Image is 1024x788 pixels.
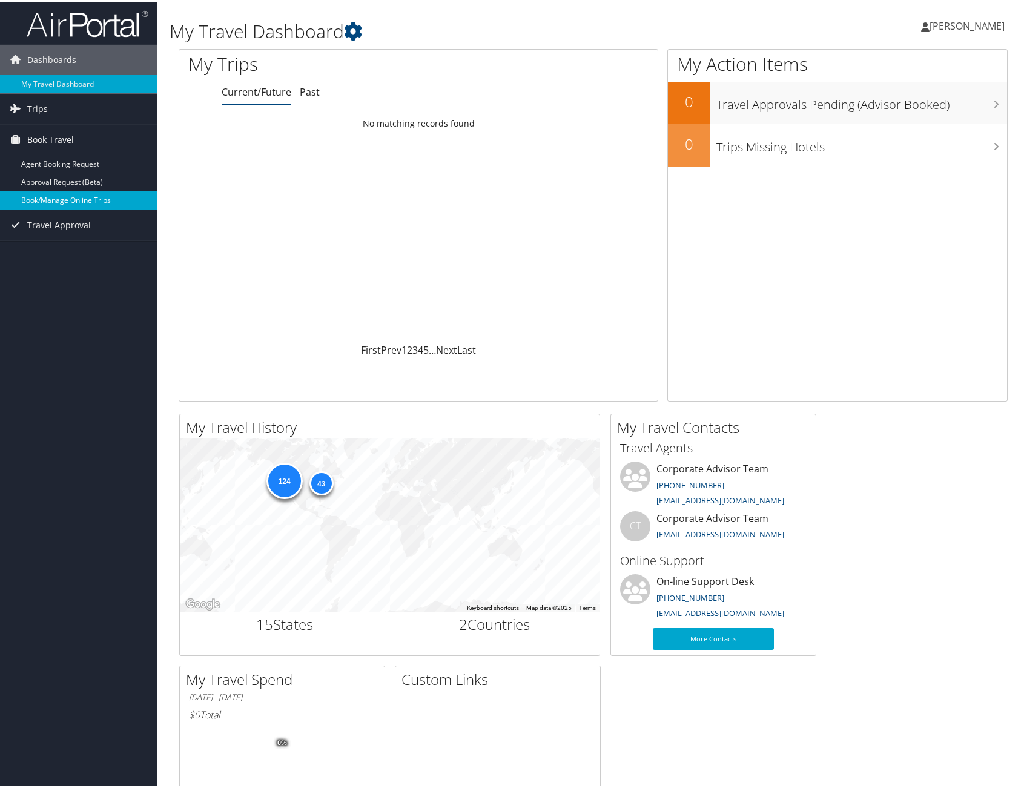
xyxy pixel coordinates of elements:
[189,690,375,701] h6: [DATE] - [DATE]
[256,612,273,632] span: 15
[459,612,467,632] span: 2
[579,603,596,609] a: Terms (opens in new tab)
[614,460,813,509] li: Corporate Advisor Team
[27,92,48,122] span: Trips
[27,8,148,36] img: airportal-logo.png
[186,667,385,688] h2: My Travel Spend
[656,591,724,601] a: [PHONE_NUMBER]
[401,667,600,688] h2: Custom Links
[620,551,807,568] h3: Online Support
[656,606,784,617] a: [EMAIL_ADDRESS][DOMAIN_NAME]
[407,342,412,355] a: 2
[668,132,710,153] h2: 0
[361,342,381,355] a: First
[300,84,320,97] a: Past
[668,50,1007,75] h1: My Action Items
[418,342,423,355] a: 4
[309,469,333,494] div: 43
[189,706,200,720] span: $0
[429,342,436,355] span: …
[186,416,600,436] h2: My Travel History
[930,18,1005,31] span: [PERSON_NAME]
[183,595,223,611] a: Open this area in Google Maps (opens a new window)
[436,342,457,355] a: Next
[668,80,1007,122] a: 0Travel Approvals Pending (Advisor Booked)
[457,342,476,355] a: Last
[381,342,401,355] a: Prev
[277,738,287,745] tspan: 0%
[179,111,658,133] td: No matching records found
[467,602,519,611] button: Keyboard shortcuts
[668,90,710,110] h2: 0
[27,123,74,153] span: Book Travel
[189,612,381,633] h2: States
[716,88,1007,111] h3: Travel Approvals Pending (Advisor Booked)
[656,493,784,504] a: [EMAIL_ADDRESS][DOMAIN_NAME]
[526,603,572,609] span: Map data ©2025
[189,706,375,720] h6: Total
[614,509,813,549] li: Corporate Advisor Team
[921,6,1017,42] a: [PERSON_NAME]
[656,527,784,538] a: [EMAIL_ADDRESS][DOMAIN_NAME]
[401,342,407,355] a: 1
[266,461,302,497] div: 124
[656,478,724,489] a: [PHONE_NUMBER]
[188,50,449,75] h1: My Trips
[222,84,291,97] a: Current/Future
[423,342,429,355] a: 5
[668,122,1007,165] a: 0Trips Missing Hotels
[27,208,91,239] span: Travel Approval
[399,612,591,633] h2: Countries
[617,416,816,436] h2: My Travel Contacts
[27,43,76,73] span: Dashboards
[412,342,418,355] a: 3
[620,509,650,540] div: CT
[620,438,807,455] h3: Travel Agents
[653,626,774,648] a: More Contacts
[716,131,1007,154] h3: Trips Missing Hotels
[183,595,223,611] img: Google
[170,17,735,42] h1: My Travel Dashboard
[614,572,813,622] li: On-line Support Desk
